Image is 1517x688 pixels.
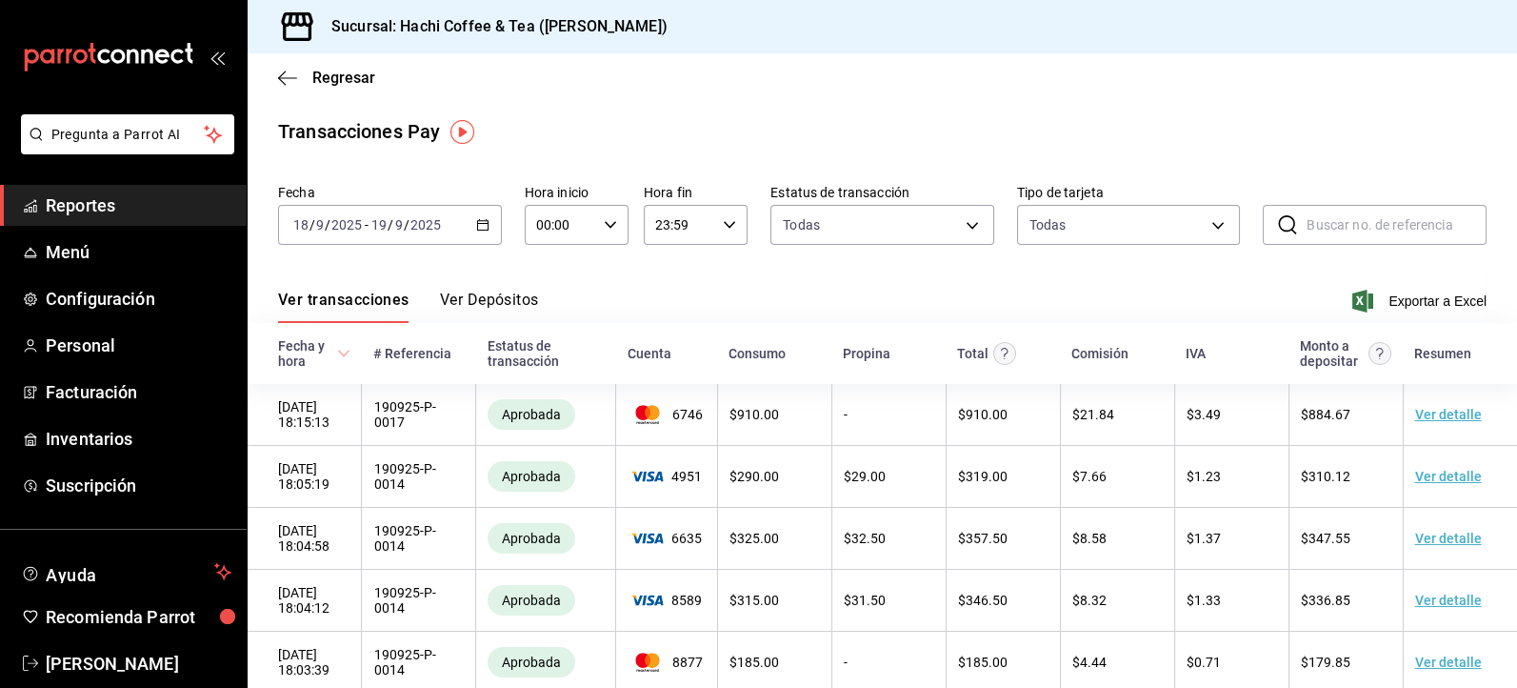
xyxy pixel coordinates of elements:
[1414,346,1471,361] div: Resumen
[488,523,575,554] div: Transacciones cobradas de manera exitosa.
[488,647,575,678] div: Transacciones cobradas de manera exitosa.
[628,405,706,424] span: 6746
[1307,206,1487,244] input: Buscar no. de referencia
[278,338,333,369] div: Fecha y hora
[1071,346,1128,361] div: Comisión
[628,469,706,484] span: 4951
[488,338,605,369] div: Estatus de transacción
[13,138,234,158] a: Pregunta a Parrot AI
[729,469,779,484] span: $ 290.00
[957,346,988,361] div: Total
[1300,338,1364,369] div: Monto a depositar
[628,346,671,361] div: Cuenta
[494,407,569,422] span: Aprobada
[1301,531,1350,546] span: $ 347.55
[388,217,393,233] span: /
[488,399,575,430] div: Transacciones cobradas de manera exitosa.
[278,291,539,323] div: navigation tabs
[1301,407,1350,422] span: $ 884.67
[330,217,363,233] input: ----
[21,114,234,154] button: Pregunta a Parrot AI
[46,379,231,405] span: Facturación
[440,291,539,323] button: Ver Depósitos
[365,217,369,233] span: -
[831,384,946,446] td: -
[1186,346,1206,361] div: IVA
[362,446,476,508] td: 190925-P-0014
[1072,593,1107,608] span: $ 8.32
[844,593,886,608] span: $ 31.50
[278,186,502,199] label: Fecha
[958,407,1008,422] span: $ 910.00
[729,346,786,361] div: Consumo
[729,531,779,546] span: $ 325.00
[843,346,890,361] div: Propina
[278,117,440,146] div: Transacciones Pay
[46,560,207,583] span: Ayuda
[1072,531,1107,546] span: $ 8.58
[46,426,231,452] span: Inventarios
[370,217,388,233] input: --
[488,461,575,492] div: Transacciones cobradas de manera exitosa.
[1187,593,1221,608] span: $ 1.33
[362,570,476,632] td: 190925-P-0014
[729,655,779,670] span: $ 185.00
[309,217,315,233] span: /
[450,120,474,144] img: Tooltip marker
[525,186,629,199] label: Hora inicio
[770,186,994,199] label: Estatus de transacción
[1415,531,1482,546] a: Ver detalle
[644,186,748,199] label: Hora fin
[248,570,362,632] td: [DATE] 18:04:12
[46,651,231,677] span: [PERSON_NAME]
[494,593,569,608] span: Aprobada
[628,653,706,672] span: 8877
[278,338,350,369] span: Fecha y hora
[488,585,575,616] div: Transacciones cobradas de manera exitosa.
[1017,186,1241,199] label: Tipo de tarjeta
[1415,407,1482,422] a: Ver detalle
[373,346,451,361] div: # Referencia
[46,473,231,498] span: Suscripción
[494,655,569,670] span: Aprobada
[958,593,1008,608] span: $ 346.50
[278,291,409,323] button: Ver transacciones
[958,655,1008,670] span: $ 185.00
[844,469,886,484] span: $ 29.00
[494,469,569,484] span: Aprobada
[46,333,231,358] span: Personal
[1187,469,1221,484] span: $ 1.23
[325,217,330,233] span: /
[1356,290,1487,313] button: Exportar a Excel
[394,217,404,233] input: --
[729,593,779,608] span: $ 315.00
[1368,342,1391,365] svg: Este es el monto resultante del total pagado menos comisión e IVA. Esta será la parte que se depo...
[409,217,442,233] input: ----
[362,384,476,446] td: 190925-P-0017
[1301,593,1350,608] span: $ 336.85
[248,384,362,446] td: [DATE] 18:15:13
[210,50,225,65] button: open_drawer_menu
[1187,531,1221,546] span: $ 1.37
[248,508,362,570] td: [DATE] 18:04:58
[316,15,668,38] h3: Sucursal: Hachi Coffee & Tea ([PERSON_NAME])
[404,217,409,233] span: /
[1415,469,1482,484] a: Ver detalle
[958,469,1008,484] span: $ 319.00
[51,125,205,145] span: Pregunta a Parrot AI
[1072,655,1107,670] span: $ 4.44
[1415,593,1482,608] a: Ver detalle
[292,217,309,233] input: --
[312,69,375,87] span: Regresar
[1072,407,1114,422] span: $ 21.84
[278,69,375,87] button: Regresar
[1187,407,1221,422] span: $ 3.49
[958,531,1008,546] span: $ 357.50
[1029,215,1067,234] div: Todas
[1301,469,1350,484] span: $ 310.12
[315,217,325,233] input: --
[46,192,231,218] span: Reportes
[628,531,706,546] span: 6635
